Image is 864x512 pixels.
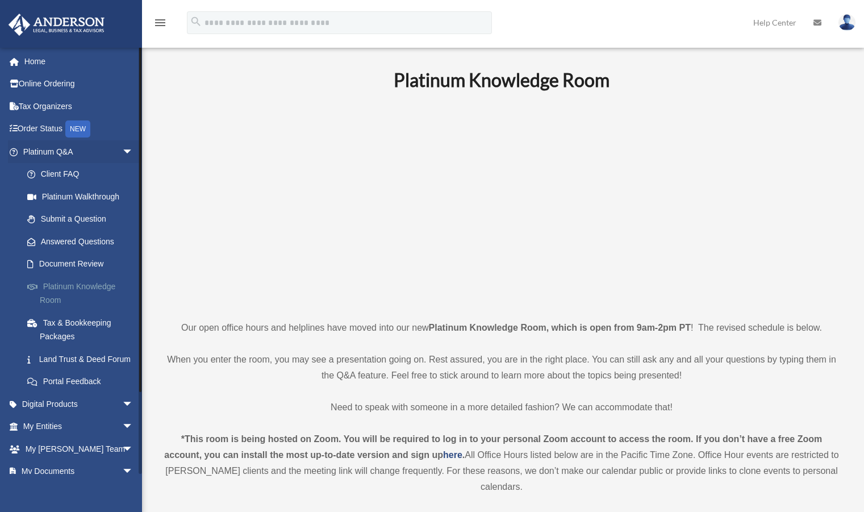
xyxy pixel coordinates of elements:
a: Answered Questions [16,230,151,253]
a: Document Review [16,253,151,276]
a: Tax & Bookkeeping Packages [16,311,151,348]
a: Order StatusNEW [8,118,151,141]
p: Need to speak with someone in a more detailed fashion? We can accommodate that! [162,399,841,415]
span: arrow_drop_down [122,415,145,439]
strong: *This room is being hosted on Zoom. You will be required to log in to your personal Zoom account ... [164,434,822,460]
a: Tax Organizers [8,95,151,118]
div: All Office Hours listed below are in the Pacific Time Zone. Office Hour events are restricted to ... [162,431,841,495]
a: Platinum Knowledge Room [16,275,151,311]
a: Submit a Question [16,208,151,231]
img: Anderson Advisors Platinum Portal [5,14,108,36]
a: Platinum Q&Aarrow_drop_down [8,140,151,163]
a: Home [8,50,151,73]
iframe: 231110_Toby_KnowledgeRoom [331,107,672,299]
strong: Platinum Knowledge Room, which is open from 9am-2pm PT [429,323,691,332]
a: Portal Feedback [16,371,151,393]
a: Platinum Walkthrough [16,185,151,208]
i: search [190,15,202,28]
a: My Entitiesarrow_drop_down [8,415,151,438]
i: menu [153,16,167,30]
span: arrow_drop_down [122,393,145,416]
a: Online Ordering [8,73,151,95]
span: arrow_drop_down [122,460,145,484]
p: When you enter the room, you may see a presentation going on. Rest assured, you are in the right ... [162,352,841,384]
a: My Documentsarrow_drop_down [8,460,151,483]
span: arrow_drop_down [122,438,145,461]
a: My [PERSON_NAME] Teamarrow_drop_down [8,438,151,460]
a: Land Trust & Deed Forum [16,348,151,371]
strong: . [462,450,465,460]
b: Platinum Knowledge Room [394,69,610,91]
a: menu [153,20,167,30]
img: User Pic [838,14,855,31]
a: Client FAQ [16,163,151,186]
div: NEW [65,120,90,138]
a: Digital Productsarrow_drop_down [8,393,151,415]
a: here [443,450,462,460]
span: arrow_drop_down [122,140,145,164]
p: Our open office hours and helplines have moved into our new ! The revised schedule is below. [162,320,841,336]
